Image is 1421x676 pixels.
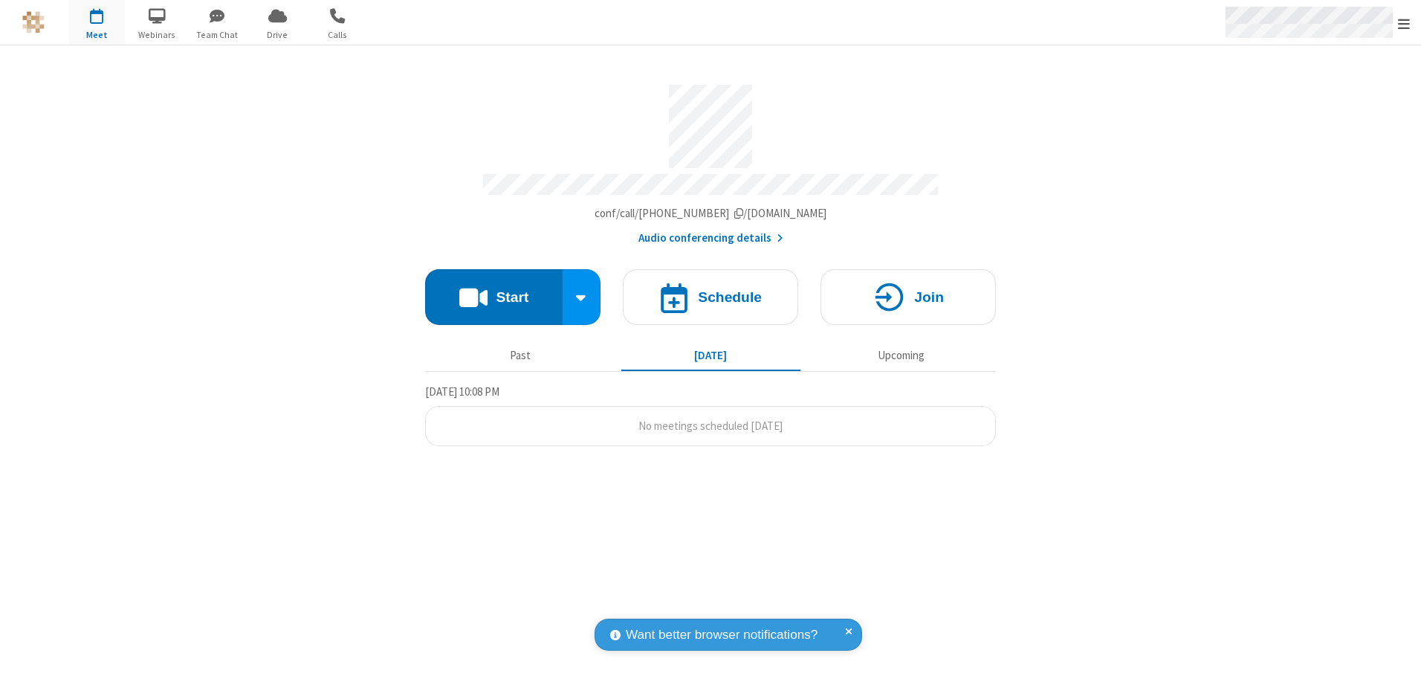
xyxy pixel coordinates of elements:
[638,230,783,247] button: Audio conferencing details
[129,28,185,42] span: Webinars
[250,28,305,42] span: Drive
[563,269,601,325] div: Start conference options
[621,341,800,370] button: [DATE]
[69,28,125,42] span: Meet
[310,28,366,42] span: Calls
[595,206,827,220] span: Copy my meeting room link
[190,28,245,42] span: Team Chat
[623,269,798,325] button: Schedule
[595,205,827,222] button: Copy my meeting room linkCopy my meeting room link
[22,11,45,33] img: QA Selenium DO NOT DELETE OR CHANGE
[425,74,996,247] section: Account details
[425,384,499,399] span: [DATE] 10:08 PM
[698,290,762,304] h4: Schedule
[820,269,996,325] button: Join
[431,341,610,370] button: Past
[626,625,818,645] span: Want better browser notifications?
[496,290,528,304] h4: Start
[638,419,783,433] span: No meetings scheduled [DATE]
[425,383,996,447] section: Today's Meetings
[812,341,991,370] button: Upcoming
[425,269,563,325] button: Start
[914,290,944,304] h4: Join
